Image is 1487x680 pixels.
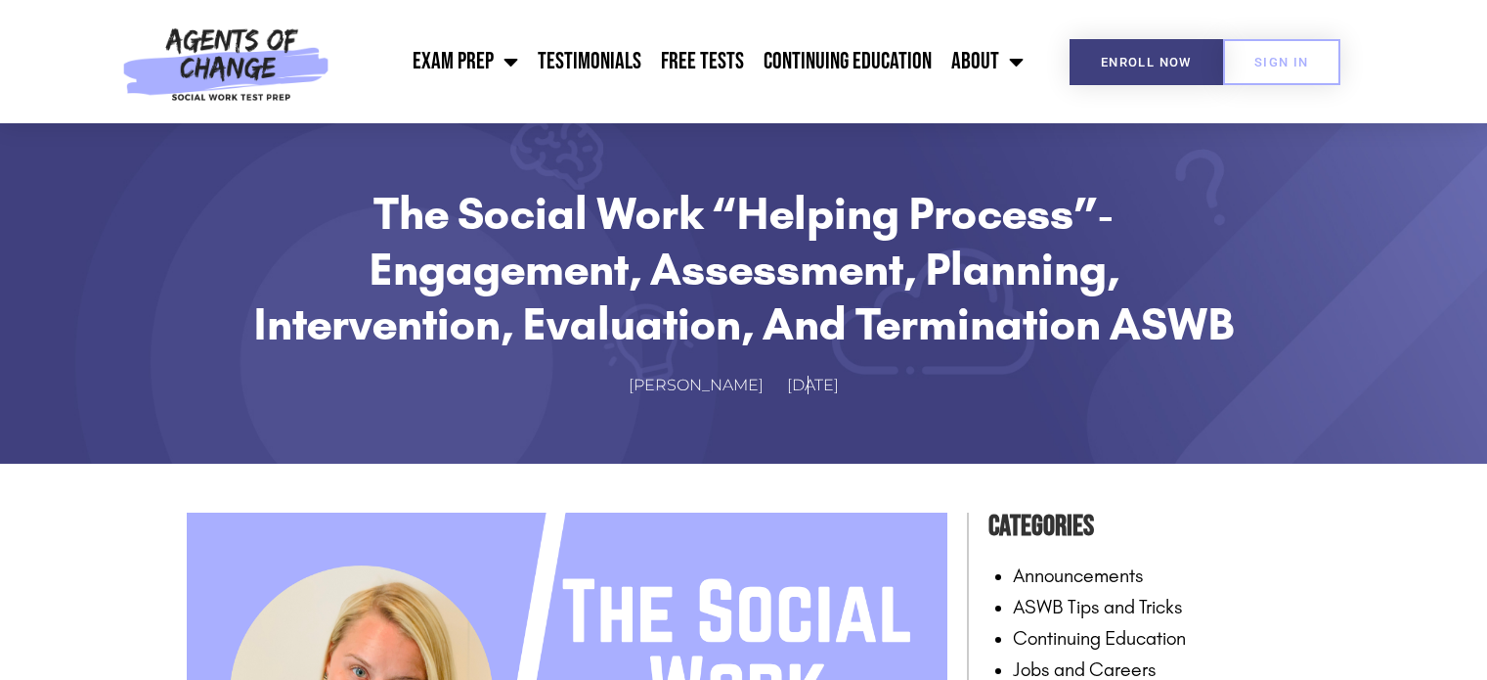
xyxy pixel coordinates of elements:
h4: Categories [988,503,1301,550]
a: Announcements [1013,564,1144,587]
a: Continuing Education [1013,626,1186,650]
a: Continuing Education [754,37,941,86]
nav: Menu [339,37,1033,86]
a: SIGN IN [1223,39,1340,85]
span: SIGN IN [1254,56,1309,68]
span: Enroll Now [1101,56,1192,68]
a: Testimonials [528,37,651,86]
a: Enroll Now [1070,39,1223,85]
a: [PERSON_NAME] [629,372,783,400]
a: About [941,37,1033,86]
a: Exam Prep [403,37,528,86]
a: [DATE] [787,372,858,400]
span: [PERSON_NAME] [629,372,764,400]
a: Free Tests [651,37,754,86]
time: [DATE] [787,376,839,394]
h1: The Social Work “Helping Process”- Engagement, Assessment, Planning, Intervention, Evaluation, an... [236,186,1252,351]
a: ASWB Tips and Tricks [1013,595,1183,618]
